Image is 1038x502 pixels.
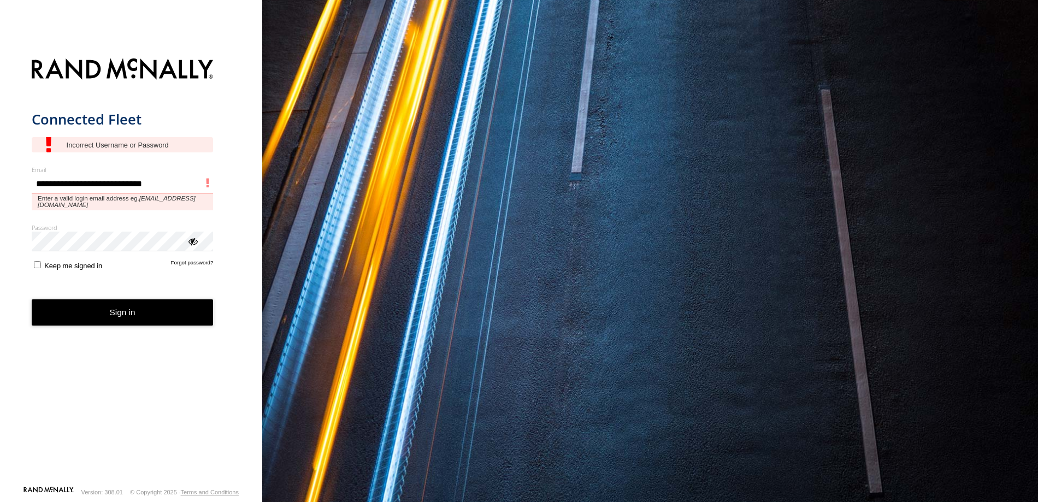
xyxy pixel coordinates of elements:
div: Version: 308.01 [81,489,123,495]
label: Password [32,223,214,232]
label: Email [32,166,214,174]
input: Keep me signed in [34,261,41,268]
a: Visit our Website [23,487,74,498]
div: ViewPassword [187,235,198,246]
span: Enter a valid login email address eg. [32,193,214,210]
span: Keep me signed in [44,262,102,270]
a: Terms and Conditions [181,489,239,495]
button: Sign in [32,299,214,326]
div: © Copyright 2025 - [130,489,239,495]
em: [EMAIL_ADDRESS][DOMAIN_NAME] [38,195,196,208]
h1: Connected Fleet [32,110,214,128]
img: Rand McNally [32,56,214,84]
a: Forgot password? [171,259,214,270]
form: main [32,52,231,486]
